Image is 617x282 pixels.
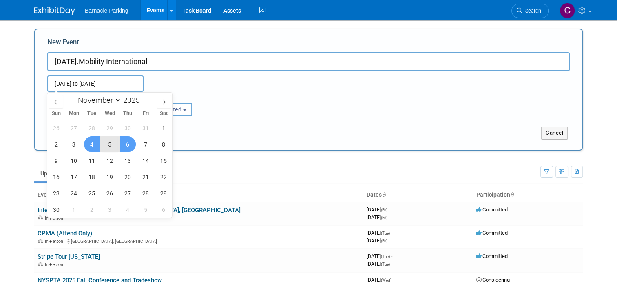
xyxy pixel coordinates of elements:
[155,111,172,116] span: Sat
[138,169,154,185] span: November 21, 2025
[367,238,387,244] span: [DATE]
[137,111,155,116] span: Fri
[47,38,79,50] label: New Event
[382,191,386,198] a: Sort by Start Date
[367,253,392,259] span: [DATE]
[101,111,119,116] span: Wed
[476,230,508,236] span: Committed
[66,153,82,169] span: November 10, 2025
[83,111,101,116] span: Tue
[48,202,64,218] span: November 30, 2025
[391,253,392,259] span: -
[381,262,390,266] span: (Tue)
[38,239,43,243] img: In-Person Event
[45,239,66,244] span: In-Person
[45,262,66,267] span: In-Person
[84,120,100,136] span: October 28, 2025
[367,214,387,220] span: [DATE]
[511,4,549,18] a: Search
[102,202,118,218] span: December 3, 2025
[389,207,390,213] span: -
[391,230,392,236] span: -
[34,188,363,202] th: Event
[66,202,82,218] span: December 1, 2025
[66,120,82,136] span: October 27, 2025
[156,185,172,201] span: November 29, 2025
[66,169,82,185] span: November 17, 2025
[138,185,154,201] span: November 28, 2025
[381,254,390,259] span: (Tue)
[65,111,83,116] span: Mon
[120,120,136,136] span: October 30, 2025
[367,261,390,267] span: [DATE]
[510,191,514,198] a: Sort by Participation Type
[381,231,390,235] span: (Tue)
[156,169,172,185] span: November 22, 2025
[476,253,508,259] span: Committed
[38,207,241,214] a: International Parking Day with [GEOGRAPHIC_DATA], [GEOGRAPHIC_DATA]
[85,7,128,14] span: Barnacle Parking
[84,185,100,201] span: November 25, 2025
[47,92,124,102] div: Attendance / Format:
[156,153,172,169] span: November 15, 2025
[102,169,118,185] span: November 19, 2025
[38,262,43,266] img: In-Person Event
[363,188,473,202] th: Dates
[102,153,118,169] span: November 12, 2025
[48,136,64,152] span: November 2, 2025
[84,202,100,218] span: December 2, 2025
[560,3,575,18] img: Cara Murray
[120,169,136,185] span: November 20, 2025
[48,169,64,185] span: November 16, 2025
[121,95,146,105] input: Year
[84,169,100,185] span: November 18, 2025
[48,153,64,169] span: November 9, 2025
[138,136,154,152] span: November 7, 2025
[66,136,82,152] span: November 3, 2025
[541,127,568,140] button: Cancel
[137,92,214,102] div: Participation:
[48,185,64,201] span: November 23, 2025
[120,136,136,152] span: November 6, 2025
[138,120,154,136] span: October 31, 2025
[38,238,360,244] div: [GEOGRAPHIC_DATA], [GEOGRAPHIC_DATA]
[120,185,136,201] span: November 27, 2025
[138,153,154,169] span: November 14, 2025
[34,166,82,181] a: Upcoming14
[47,111,65,116] span: Sun
[119,111,137,116] span: Thu
[367,230,392,236] span: [DATE]
[367,207,390,213] span: [DATE]
[381,215,387,220] span: (Fri)
[47,75,144,92] input: Start Date - End Date
[34,7,75,15] img: ExhibitDay
[156,120,172,136] span: November 1, 2025
[102,120,118,136] span: October 29, 2025
[381,239,387,243] span: (Fri)
[156,136,172,152] span: November 8, 2025
[48,120,64,136] span: October 26, 2025
[120,153,136,169] span: November 13, 2025
[74,95,121,105] select: Month
[84,153,100,169] span: November 11, 2025
[45,215,66,221] span: In-Person
[120,202,136,218] span: December 4, 2025
[38,253,100,260] a: Stripe Tour [US_STATE]
[102,185,118,201] span: November 26, 2025
[522,8,541,14] span: Search
[66,185,82,201] span: November 24, 2025
[473,188,583,202] th: Participation
[84,136,100,152] span: November 4, 2025
[38,230,92,237] a: CPMA (Attend Only)
[156,202,172,218] span: December 6, 2025
[138,202,154,218] span: December 5, 2025
[47,52,570,71] input: Name of Trade Show / Conference
[381,208,387,212] span: (Fri)
[102,136,118,152] span: November 5, 2025
[38,215,43,220] img: In-Person Event
[476,207,508,213] span: Committed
